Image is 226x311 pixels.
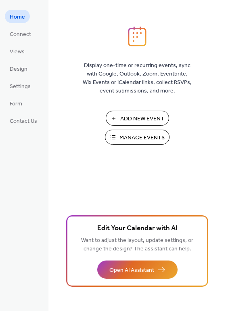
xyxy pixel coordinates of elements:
a: Home [5,10,30,23]
a: Design [5,62,32,75]
a: Contact Us [5,114,42,127]
span: Connect [10,30,31,39]
span: Settings [10,82,31,91]
span: Open AI Assistant [109,266,154,275]
span: Contact Us [10,117,37,126]
button: Add New Event [106,111,169,126]
span: Form [10,100,22,108]
span: Add New Event [120,115,164,123]
span: Design [10,65,27,74]
a: Settings [5,79,36,92]
a: Connect [5,27,36,40]
span: Want to adjust the layout, update settings, or change the design? The assistant can help. [81,235,193,254]
span: Home [10,13,25,21]
button: Manage Events [105,130,169,145]
a: Form [5,97,27,110]
img: logo_icon.svg [128,26,146,46]
span: Views [10,48,25,56]
span: Display one-time or recurring events, sync with Google, Outlook, Zoom, Eventbrite, Wix Events or ... [83,61,192,95]
button: Open AI Assistant [97,261,178,279]
span: Manage Events [119,134,165,142]
a: Views [5,44,29,58]
span: Edit Your Calendar with AI [97,223,178,234]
